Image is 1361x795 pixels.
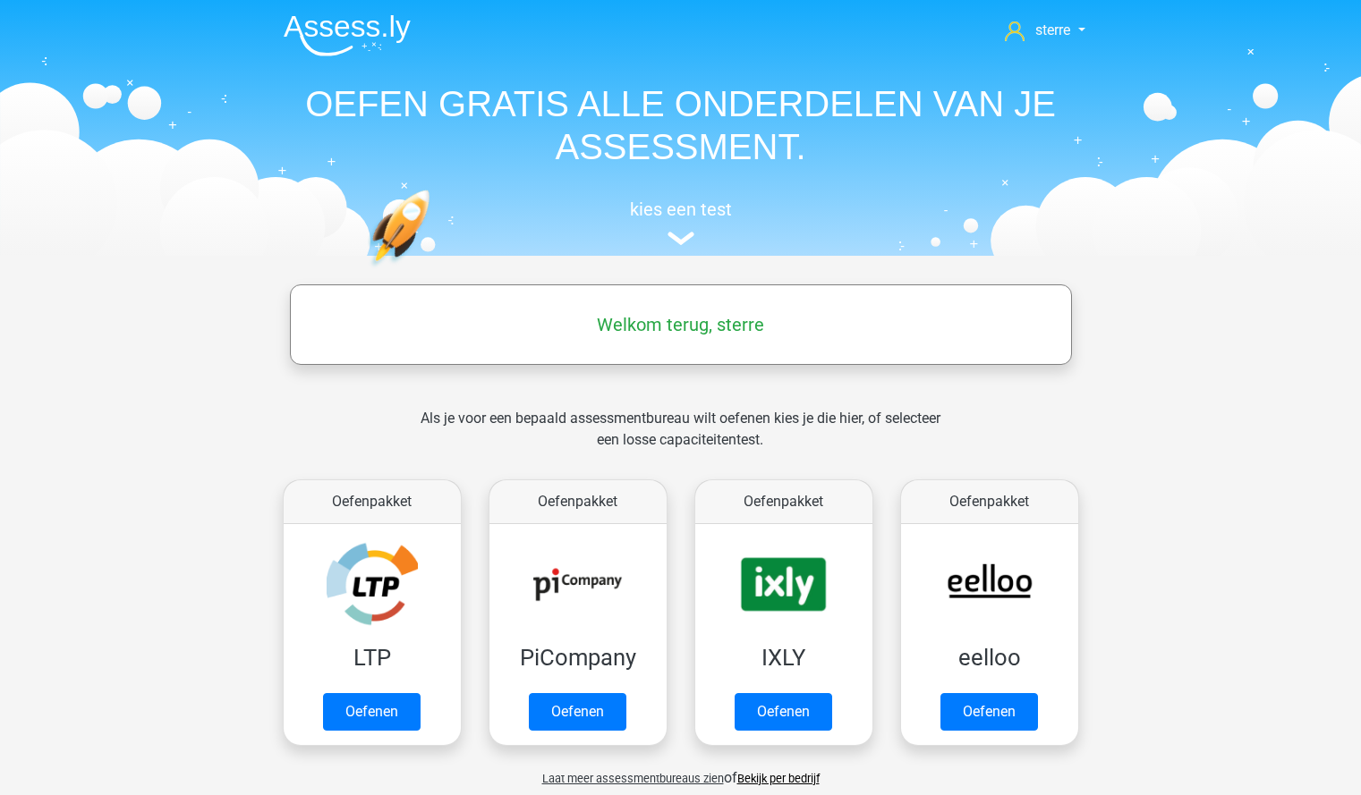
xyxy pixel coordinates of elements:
[998,20,1092,41] a: sterre
[735,693,832,731] a: Oefenen
[269,199,1093,220] h5: kies een test
[542,772,724,785] span: Laat meer assessmentbureaus zien
[668,232,694,245] img: assessment
[323,693,421,731] a: Oefenen
[406,408,955,472] div: Als je voor een bepaald assessmentbureau wilt oefenen kies je die hier, of selecteer een losse ca...
[269,753,1093,789] div: of
[269,199,1093,246] a: kies een test
[299,314,1063,335] h5: Welkom terug, sterre
[269,82,1093,168] h1: OEFEN GRATIS ALLE ONDERDELEN VAN JE ASSESSMENT.
[368,190,499,351] img: oefenen
[1035,21,1070,38] span: sterre
[940,693,1038,731] a: Oefenen
[284,14,411,56] img: Assessly
[737,772,820,785] a: Bekijk per bedrijf
[529,693,626,731] a: Oefenen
